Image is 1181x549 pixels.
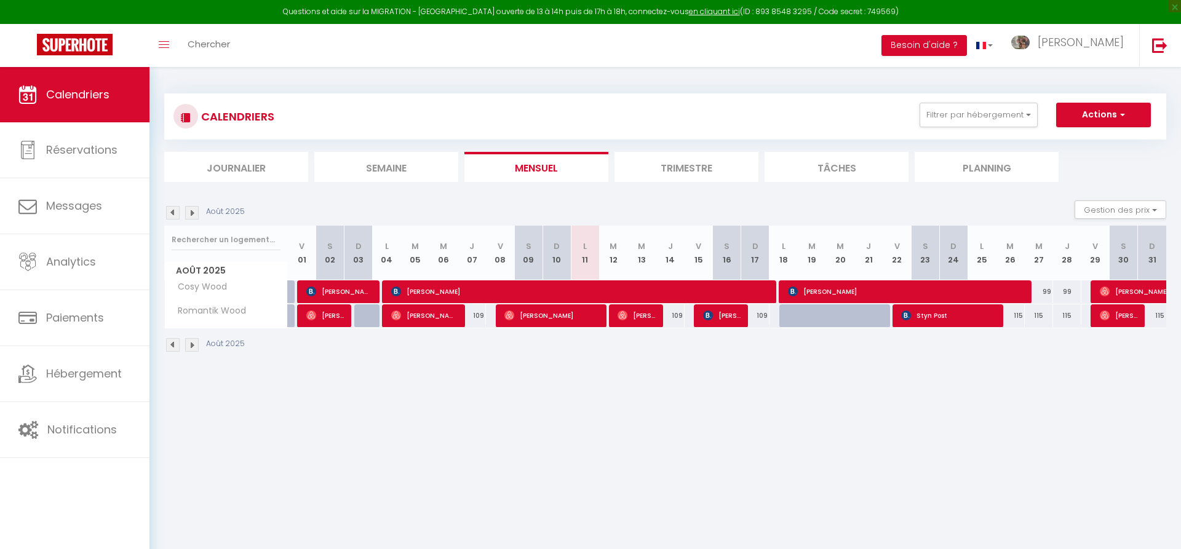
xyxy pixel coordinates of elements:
[356,240,362,252] abbr: D
[46,366,122,381] span: Hébergement
[610,240,617,252] abbr: M
[206,206,245,218] p: Août 2025
[782,240,785,252] abbr: L
[996,304,1024,327] div: 115
[198,103,274,130] h3: CALENDRIERS
[618,304,655,327] span: [PERSON_NAME]
[1006,240,1014,252] abbr: M
[923,240,928,252] abbr: S
[939,226,968,280] th: 24
[713,226,741,280] th: 16
[1121,240,1126,252] abbr: S
[46,310,104,325] span: Paiements
[1011,36,1030,50] img: ...
[996,226,1024,280] th: 26
[752,240,758,252] abbr: D
[854,226,883,280] th: 21
[798,226,826,280] th: 19
[627,226,656,280] th: 13
[1149,240,1155,252] abbr: D
[696,240,701,252] abbr: V
[911,226,939,280] th: 23
[469,240,474,252] abbr: J
[458,226,486,280] th: 07
[167,280,230,294] span: Cosy Wood
[769,226,798,280] th: 18
[724,240,730,252] abbr: S
[1081,226,1110,280] th: 29
[46,87,109,102] span: Calendriers
[968,226,996,280] th: 25
[881,35,967,56] button: Besoin d'aide ?
[901,304,995,327] span: Styn Post
[1100,304,1137,327] span: [PERSON_NAME]
[344,226,373,280] th: 03
[599,226,627,280] th: 12
[486,226,514,280] th: 08
[1138,304,1166,327] div: 115
[1053,280,1081,303] div: 99
[288,226,316,280] th: 01
[788,280,1024,303] span: [PERSON_NAME]
[46,254,96,269] span: Analytics
[1025,280,1053,303] div: 99
[440,240,447,252] abbr: M
[894,240,900,252] abbr: V
[316,226,344,280] th: 02
[46,198,102,213] span: Messages
[37,34,113,55] img: Super Booking
[765,152,909,182] li: Tâches
[1025,304,1053,327] div: 115
[373,226,401,280] th: 04
[167,304,249,318] span: Romantik Wood
[1038,34,1124,50] span: [PERSON_NAME]
[656,304,685,327] div: 109
[915,152,1059,182] li: Planning
[685,226,713,280] th: 15
[837,240,844,252] abbr: M
[1075,200,1166,219] button: Gestion des prix
[1092,240,1098,252] abbr: V
[980,240,984,252] abbr: L
[1053,304,1081,327] div: 115
[504,304,598,327] span: [PERSON_NAME]
[883,226,911,280] th: 22
[583,240,587,252] abbr: L
[703,304,741,327] span: [PERSON_NAME]
[866,240,871,252] abbr: J
[464,152,608,182] li: Mensuel
[306,304,344,327] span: [PERSON_NAME]
[299,240,304,252] abbr: V
[1035,240,1043,252] abbr: M
[327,240,333,252] abbr: S
[306,280,372,303] span: [PERSON_NAME]
[543,226,571,280] th: 10
[526,240,531,252] abbr: S
[689,6,740,17] a: en cliquant ici
[1002,24,1139,67] a: ... [PERSON_NAME]
[165,262,287,280] span: Août 2025
[391,280,768,303] span: [PERSON_NAME]
[458,304,486,327] div: 109
[401,226,429,280] th: 05
[206,338,245,350] p: Août 2025
[314,152,458,182] li: Semaine
[164,152,308,182] li: Journalier
[1025,226,1053,280] th: 27
[950,240,956,252] abbr: D
[1065,240,1070,252] abbr: J
[638,240,645,252] abbr: M
[514,226,543,280] th: 09
[826,226,854,280] th: 20
[668,240,673,252] abbr: J
[46,142,117,157] span: Réservations
[920,103,1038,127] button: Filtrer par hébergement
[498,240,503,252] abbr: V
[554,240,560,252] abbr: D
[188,38,230,50] span: Chercher
[614,152,758,182] li: Trimestre
[808,240,816,252] abbr: M
[412,240,419,252] abbr: M
[47,422,117,437] span: Notifications
[571,226,599,280] th: 11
